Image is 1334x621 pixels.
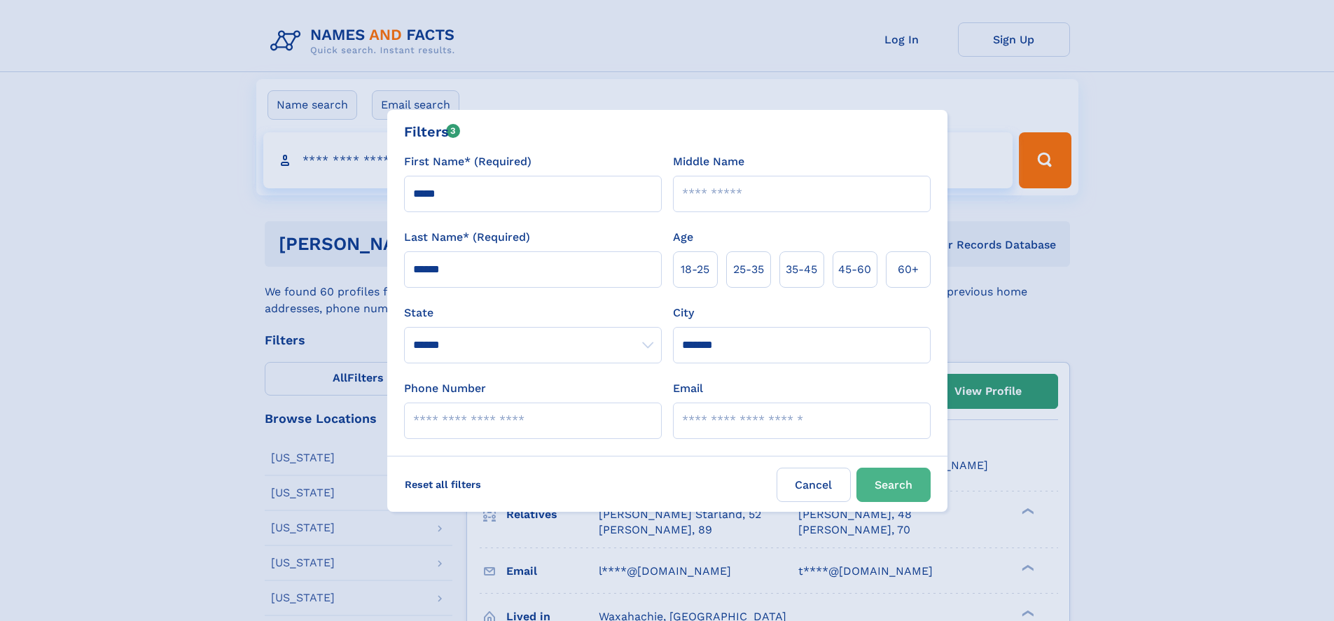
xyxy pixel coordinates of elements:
[396,468,490,501] label: Reset all filters
[898,261,919,278] span: 60+
[404,380,486,397] label: Phone Number
[681,261,709,278] span: 18‑25
[673,229,693,246] label: Age
[856,468,931,502] button: Search
[404,305,662,321] label: State
[673,380,703,397] label: Email
[673,305,694,321] label: City
[404,229,530,246] label: Last Name* (Required)
[673,153,744,170] label: Middle Name
[404,153,531,170] label: First Name* (Required)
[838,261,871,278] span: 45‑60
[404,121,461,142] div: Filters
[786,261,817,278] span: 35‑45
[777,468,851,502] label: Cancel
[733,261,764,278] span: 25‑35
